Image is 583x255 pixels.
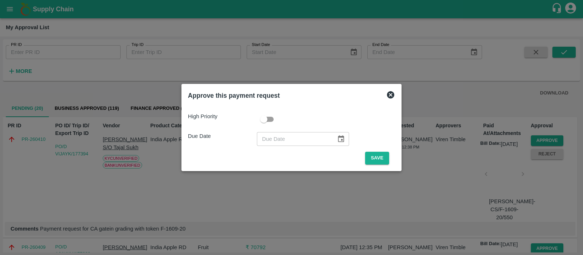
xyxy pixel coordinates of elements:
input: Due Date [257,132,331,146]
p: High Priority [188,112,257,120]
button: Save [365,152,389,165]
p: Due Date [188,132,257,140]
button: Choose date [334,132,348,146]
b: Approve this payment request [188,92,280,99]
